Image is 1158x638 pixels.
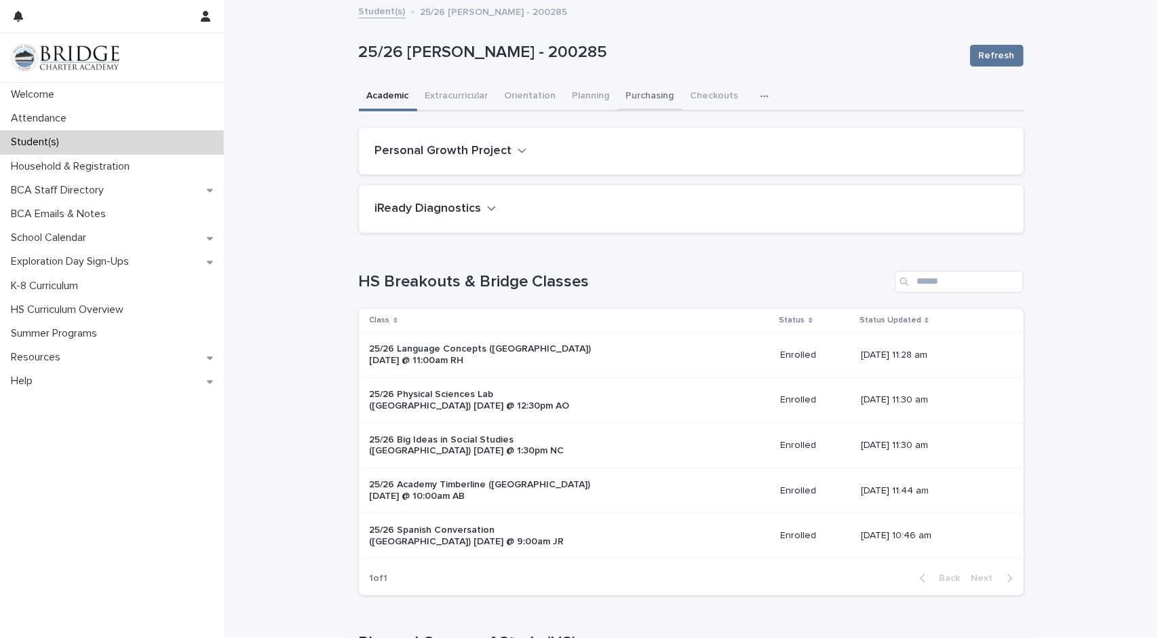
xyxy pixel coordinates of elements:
[370,479,596,502] p: 25/26 Academy Timberline ([GEOGRAPHIC_DATA]) [DATE] @ 10:00am AB
[359,377,1024,423] tr: 25/26 Physical Sciences Lab ([GEOGRAPHIC_DATA]) [DATE] @ 12:30pm AOEnrolled[DATE] 11:30 am
[497,83,564,111] button: Orientation
[5,255,140,268] p: Exploration Day Sign-Ups
[861,440,1001,451] p: [DATE] 11:30 am
[375,144,527,159] button: Personal Growth Project
[971,574,1001,583] span: Next
[5,303,134,316] p: HS Curriculum Overview
[370,313,390,328] p: Class
[781,530,851,542] p: Enrolled
[370,389,596,412] p: 25/26 Physical Sciences Lab ([GEOGRAPHIC_DATA]) [DATE] @ 12:30pm AO
[5,231,97,244] p: School Calendar
[860,313,921,328] p: Status Updated
[861,485,1001,497] p: [DATE] 11:44 am
[781,485,851,497] p: Enrolled
[564,83,618,111] button: Planning
[931,574,961,583] span: Back
[618,83,682,111] button: Purchasing
[359,562,399,595] p: 1 of 1
[5,160,140,173] p: Household & Registration
[5,327,108,340] p: Summer Programs
[5,208,117,221] p: BCA Emails & Notes
[359,513,1024,559] tr: 25/26 Spanish Conversation ([GEOGRAPHIC_DATA]) [DATE] @ 9:00am JREnrolled[DATE] 10:46 am
[417,83,497,111] button: Extracurricular
[359,423,1024,468] tr: 25/26 Big Ideas in Social Studies ([GEOGRAPHIC_DATA]) [DATE] @ 1:30pm NCEnrolled[DATE] 11:30 am
[5,136,70,149] p: Student(s)
[861,350,1001,361] p: [DATE] 11:28 am
[5,184,115,197] p: BCA Staff Directory
[5,88,65,101] p: Welcome
[979,49,1015,62] span: Refresh
[970,45,1024,67] button: Refresh
[359,83,417,111] button: Academic
[11,44,119,71] img: V1C1m3IdTEidaUdm9Hs0
[861,530,1001,542] p: [DATE] 10:46 am
[359,43,959,62] p: 25/26 [PERSON_NAME] - 200285
[861,394,1001,406] p: [DATE] 11:30 am
[370,434,596,457] p: 25/26 Big Ideas in Social Studies ([GEOGRAPHIC_DATA]) [DATE] @ 1:30pm NC
[370,525,596,548] p: 25/26 Spanish Conversation ([GEOGRAPHIC_DATA]) [DATE] @ 9:00am JR
[966,572,1024,584] button: Next
[375,144,512,159] h2: Personal Growth Project
[5,375,43,388] p: Help
[359,3,406,18] a: Student(s)
[5,112,77,125] p: Attendance
[779,313,805,328] p: Status
[370,343,596,367] p: 25/26 Language Concepts ([GEOGRAPHIC_DATA]) [DATE] @ 11:00am RH
[895,271,1024,293] input: Search
[359,468,1024,514] tr: 25/26 Academy Timberline ([GEOGRAPHIC_DATA]) [DATE] @ 10:00am ABEnrolled[DATE] 11:44 am
[359,272,889,292] h1: HS Breakouts & Bridge Classes
[375,202,497,217] button: iReady Diagnostics
[375,202,482,217] h2: iReady Diagnostics
[359,333,1024,378] tr: 25/26 Language Concepts ([GEOGRAPHIC_DATA]) [DATE] @ 11:00am RHEnrolled[DATE] 11:28 am
[5,351,71,364] p: Resources
[781,440,851,451] p: Enrolled
[781,394,851,406] p: Enrolled
[682,83,747,111] button: Checkouts
[781,350,851,361] p: Enrolled
[421,3,568,18] p: 25/26 [PERSON_NAME] - 200285
[5,280,89,293] p: K-8 Curriculum
[909,572,966,584] button: Back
